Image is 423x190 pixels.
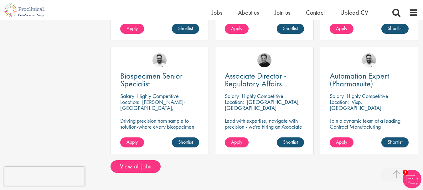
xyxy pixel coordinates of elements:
a: Apply [120,24,144,34]
span: Salary [330,92,344,100]
a: Shortlist [277,24,304,34]
span: 1 [403,170,408,175]
img: Emile De Beer [362,53,376,67]
a: Apply [330,24,353,34]
span: Apply [126,139,138,145]
img: Emile De Beer [152,53,167,67]
span: Apply [336,139,347,145]
a: Apply [225,24,249,34]
iframe: reCAPTCHA [4,167,85,186]
a: Apply [330,137,353,147]
span: Location: [120,98,139,105]
p: Lead with expertise, navigate with precision - we're hiring an Associate Director to shape regula... [225,118,304,147]
a: Jobs [212,8,222,17]
a: Associate Director - Regulatory Affairs Consultant [225,72,304,88]
span: Salary [225,92,239,100]
img: Peter Duvall [257,53,271,67]
p: [PERSON_NAME]-[GEOGRAPHIC_DATA], [GEOGRAPHIC_DATA] [120,98,185,117]
a: About us [238,8,259,17]
span: Automation Expert (Pharmasuite) [330,70,389,89]
a: Apply [120,137,144,147]
a: Shortlist [381,24,409,34]
span: Biospecimen Senior Specialist [120,70,183,89]
span: Location: [225,98,244,105]
p: Visp, [GEOGRAPHIC_DATA] [330,98,381,111]
a: Biospecimen Senior Specialist [120,72,199,88]
a: Shortlist [381,137,409,147]
span: Location: [330,98,349,105]
p: Driving precision from sample to solution-where every biospecimen tells a story of innovation. [120,118,199,136]
p: [GEOGRAPHIC_DATA], [GEOGRAPHIC_DATA] [225,98,300,111]
a: Automation Expert (Pharmasuite) [330,72,409,88]
a: View all jobs [111,160,161,173]
p: Highly Competitive [347,92,388,100]
p: Highly Competitive [137,92,179,100]
a: Shortlist [277,137,304,147]
span: Apply [231,25,242,32]
span: Apply [126,25,138,32]
span: Salary [120,92,134,100]
span: Apply [336,25,347,32]
a: Upload CV [340,8,368,17]
a: Contact [306,8,325,17]
span: Apply [231,139,242,145]
img: Chatbot [403,170,421,188]
a: Join us [275,8,290,17]
span: Associate Director - Regulatory Affairs Consultant [225,70,288,97]
a: Shortlist [172,24,199,34]
p: Highly Competitive [242,92,283,100]
a: Shortlist [172,137,199,147]
a: Apply [225,137,249,147]
p: Join a dynamic team at a leading Contract Manufacturing Organisation (CMO) and contribute to grou... [330,118,409,147]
